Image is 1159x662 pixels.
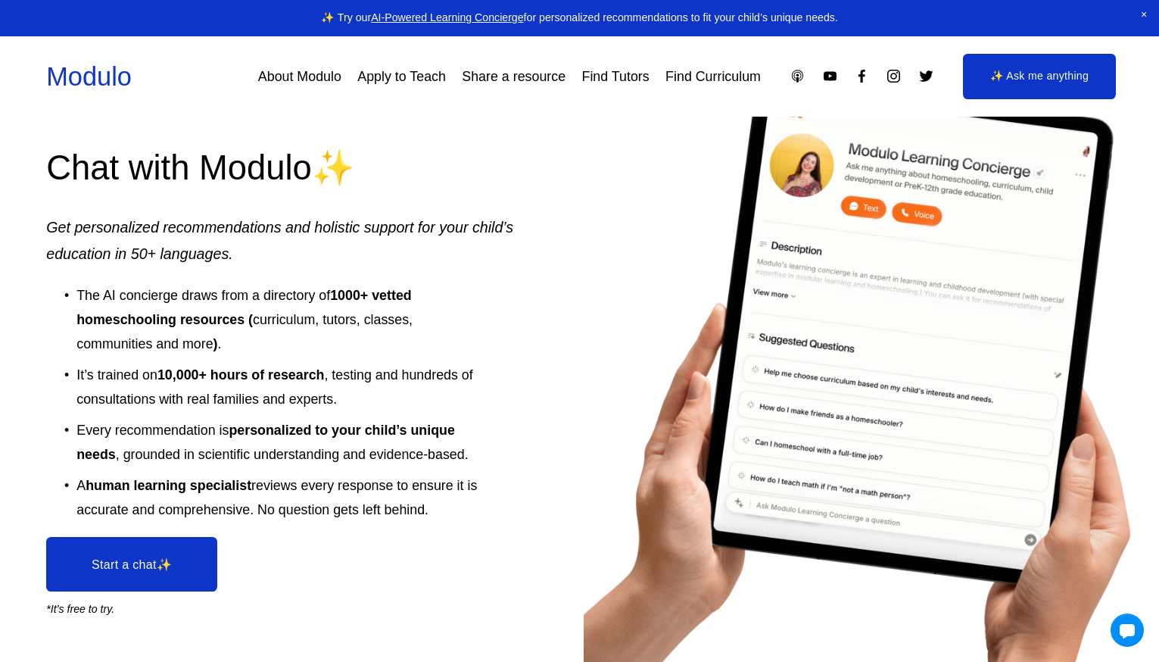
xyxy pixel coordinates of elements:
[357,63,446,90] a: Apply to Teach
[76,363,485,411] p: It’s trained on , testing and hundreds of consultations with real families and experts.
[76,288,415,327] strong: 1000+ vetted homeschooling resources (
[46,603,114,615] em: *It’s free to try.
[790,68,805,84] a: Apple Podcasts
[462,63,565,90] a: Share a resource
[213,336,218,351] strong: )
[665,63,761,90] a: Find Curriculum
[76,423,459,462] strong: personalized to your child’s unique needs
[76,418,485,467] p: Every recommendation is , grounded in scientific understanding and evidence-based.
[918,68,934,84] a: Twitter
[157,367,325,383] strong: 10,000+ hours of research
[582,63,650,90] a: Find Tutors
[76,473,485,522] p: A reviews every response to ensure it is accurate and comprehensive. No question gets left behind.
[46,145,531,190] h2: Chat with Modulo✨
[86,478,251,493] strong: human learning specialist
[46,537,217,592] a: Start a chat✨
[822,68,838,84] a: YouTube
[371,11,523,23] a: AI-Powered Learning Concierge
[854,68,870,84] a: Facebook
[76,283,485,356] p: The AI concierge draws from a directory of curriculum, tutors, classes, communities and more .
[963,54,1115,98] a: ✨ Ask me anything
[258,63,341,90] a: About Modulo
[46,62,132,91] a: Modulo
[886,68,902,84] a: Instagram
[46,219,517,262] em: Get personalized recommendations and holistic support for your child’s education in 50+ languages.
